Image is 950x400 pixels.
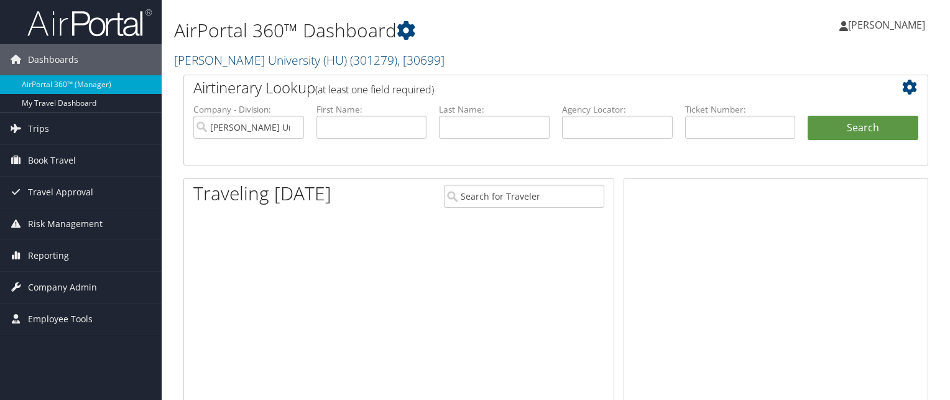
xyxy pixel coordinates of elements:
[28,272,97,303] span: Company Admin
[839,6,938,44] a: [PERSON_NAME]
[439,103,550,116] label: Last Name:
[685,103,796,116] label: Ticket Number:
[28,145,76,176] span: Book Travel
[28,304,93,335] span: Employee Tools
[193,103,304,116] label: Company - Division:
[28,240,69,271] span: Reporting
[28,113,49,144] span: Trips
[316,103,427,116] label: First Name:
[808,116,918,141] button: Search
[350,52,397,68] span: ( 301279 )
[28,44,78,75] span: Dashboards
[193,180,331,207] h1: Traveling [DATE]
[28,208,103,240] span: Risk Management
[315,83,434,96] span: (at least one field required)
[444,185,604,208] input: Search for Traveler
[397,52,445,68] span: , [ 30699 ]
[562,103,673,116] label: Agency Locator:
[28,177,93,208] span: Travel Approval
[174,52,445,68] a: [PERSON_NAME] University (HU)
[174,17,683,44] h1: AirPortal 360™ Dashboard
[848,18,925,32] span: [PERSON_NAME]
[193,77,856,98] h2: Airtinerary Lookup
[27,8,152,37] img: airportal-logo.png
